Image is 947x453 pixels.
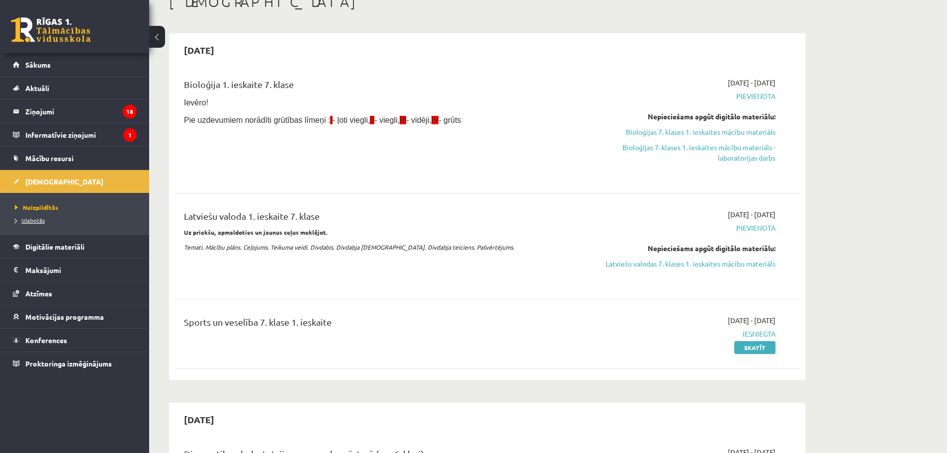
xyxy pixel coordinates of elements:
div: Latviešu valoda 1. ieskaite 7. klase [184,209,573,228]
a: Motivācijas programma [13,305,137,328]
span: Proktoringa izmēģinājums [25,359,112,368]
a: Sākums [13,53,137,76]
span: III [400,116,406,124]
a: Maksājumi [13,259,137,281]
span: Mācību resursi [25,154,74,163]
span: Pie uzdevumiem norādīti grūtības līmeņi : - ļoti viegli, - viegli, - vidēji, - grūts [184,116,461,124]
em: Temati. Mācību plāns. Ceļojums. Teikuma veidi. Divdabis. Divdabja [DEMOGRAPHIC_DATA]. Divdabja te... [184,243,515,251]
span: Atzīmes [25,289,52,298]
a: Proktoringa izmēģinājums [13,352,137,375]
a: Ziņojumi18 [13,100,137,123]
a: Rīgas 1. Tālmācības vidusskola [11,17,90,42]
span: [DEMOGRAPHIC_DATA] [25,177,103,186]
span: [DATE] - [DATE] [728,315,775,326]
a: Bioloģijas 7. klases 1. ieskaites mācību materiāls - laboratorijas darbs [588,142,775,163]
div: Nepieciešams apgūt digitālo materiālu: [588,243,775,254]
i: 18 [123,105,137,118]
div: Sports un veselība 7. klase 1. ieskaite [184,315,573,334]
a: Atzīmes [13,282,137,305]
a: Latviešu valodas 7. klases 1. ieskaites mācību materiāls [588,259,775,269]
a: Mācību resursi [13,147,137,170]
a: Izlabotās [15,216,139,225]
span: Pievienota [588,223,775,233]
strong: Uz priekšu, apmaldoties un jaunus ceļus meklējot. [184,228,328,236]
span: [DATE] - [DATE] [728,78,775,88]
a: Bioloģijas 7. klases 1. ieskaites mācību materiāls [588,127,775,137]
a: Konferences [13,329,137,352]
span: Iesniegta [588,329,775,339]
a: Aktuāli [13,77,137,99]
i: 1 [123,128,137,142]
a: Informatīvie ziņojumi1 [13,123,137,146]
span: Aktuāli [25,84,49,92]
a: Skatīt [734,341,775,354]
span: II [370,116,374,124]
legend: Maksājumi [25,259,137,281]
span: Digitālie materiāli [25,242,85,251]
span: [DATE] - [DATE] [728,209,775,220]
span: Pievienota [588,91,775,101]
span: Konferences [25,336,67,345]
legend: Ziņojumi [25,100,137,123]
legend: Informatīvie ziņojumi [25,123,137,146]
span: Sākums [25,60,51,69]
span: Izlabotās [15,216,45,224]
span: Ievēro! [184,98,208,107]
span: I [330,116,332,124]
span: Motivācijas programma [25,312,104,321]
a: Digitālie materiāli [13,235,137,258]
a: Neizpildītās [15,203,139,212]
h2: [DATE] [174,408,224,431]
span: IV [431,116,438,124]
div: Bioloģija 1. ieskaite 7. klase [184,78,573,96]
div: Nepieciešams apgūt digitālo materiālu: [588,111,775,122]
a: [DEMOGRAPHIC_DATA] [13,170,137,193]
h2: [DATE] [174,38,224,62]
span: Neizpildītās [15,203,58,211]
